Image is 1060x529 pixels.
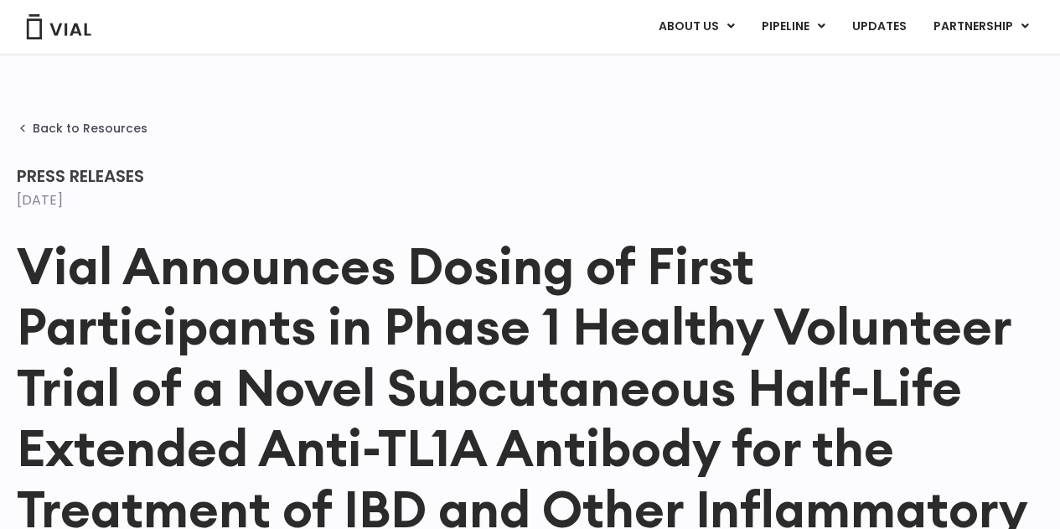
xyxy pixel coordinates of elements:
time: [DATE] [17,190,63,210]
span: Press Releases [17,164,144,188]
img: Vial Logo [25,14,92,39]
a: ABOUT USMenu Toggle [645,13,747,41]
a: UPDATES [839,13,919,41]
span: Back to Resources [33,122,147,135]
a: Back to Resources [17,122,147,135]
a: PARTNERSHIPMenu Toggle [920,13,1042,41]
a: PIPELINEMenu Toggle [748,13,838,41]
